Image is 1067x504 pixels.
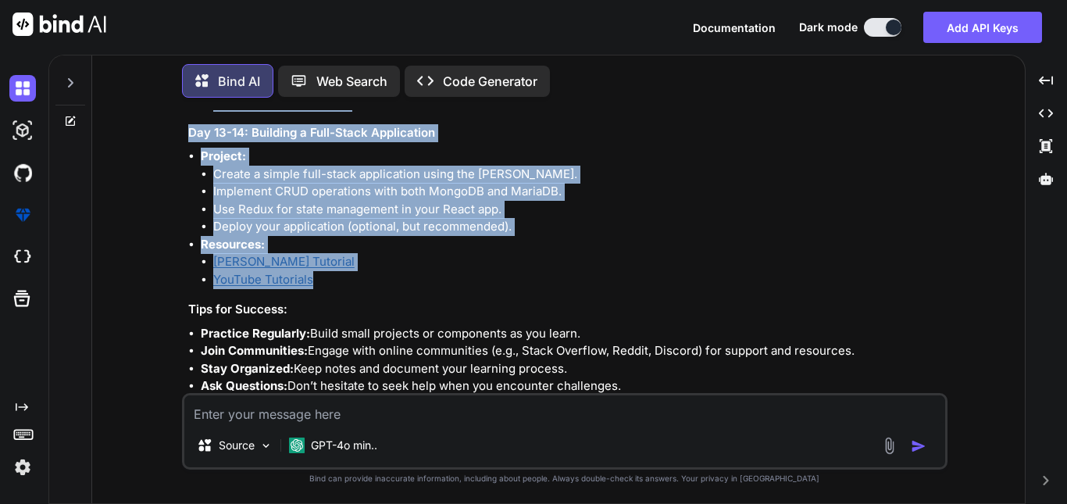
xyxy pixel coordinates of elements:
[289,438,305,453] img: GPT-4o mini
[880,437,898,455] img: attachment
[218,72,260,91] p: Bind AI
[911,438,926,454] img: icon
[219,438,255,453] p: Source
[213,254,355,269] a: [PERSON_NAME] Tutorial
[213,272,313,287] a: YouTube Tutorials
[201,342,944,360] li: Engage with online communities (e.g., Stack Overflow, Reddit, Discord) for support and resources.
[201,326,310,341] strong: Practice Regularly:
[201,325,944,343] li: Build small projects or components as you learn.
[201,237,265,252] strong: Resources:
[201,378,287,393] strong: Ask Questions:
[259,439,273,452] img: Pick Models
[201,361,294,376] strong: Stay Organized:
[201,343,308,358] strong: Join Communities:
[213,166,944,184] li: Create a simple full-stack application using the [PERSON_NAME].
[9,75,36,102] img: darkChat
[9,202,36,228] img: premium
[182,473,947,484] p: Bind can provide inaccurate information, including about people. Always double-check its answers....
[693,20,776,36] button: Documentation
[201,360,944,378] li: Keep notes and document your learning process.
[311,438,377,453] p: GPT-4o min..
[213,201,944,219] li: Use Redux for state management in your React app.
[923,12,1042,43] button: Add API Keys
[9,159,36,186] img: githubDark
[316,72,387,91] p: Web Search
[9,117,36,144] img: darkAi-studio
[201,148,246,163] strong: Project:
[188,301,944,319] h3: Tips for Success:
[188,124,944,142] h3: Day 13-14: Building a Full-Stack Application
[213,183,944,201] li: Implement CRUD operations with both MongoDB and MariaDB.
[443,72,537,91] p: Code Generator
[9,244,36,270] img: cloudideIcon
[9,454,36,481] img: settings
[799,20,858,35] span: Dark mode
[693,21,776,34] span: Documentation
[213,218,944,236] li: Deploy your application (optional, but recommended).
[201,377,944,395] li: Don’t hesitate to seek help when you encounter challenges.
[12,13,106,36] img: Bind AI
